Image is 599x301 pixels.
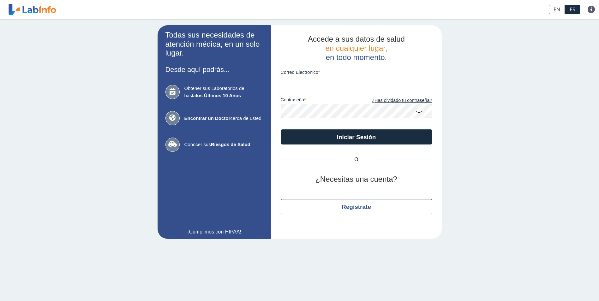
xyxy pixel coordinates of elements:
[184,141,263,148] span: Conocer sus
[281,97,356,104] label: contraseña
[326,53,387,62] span: en todo momento.
[165,66,263,74] h3: Desde aquí podrás...
[565,5,580,14] a: ES
[184,115,231,121] b: Encontrar un Doctor
[281,175,432,184] h2: ¿Necesitas una cuenta?
[281,129,432,145] button: Iniciar Sesión
[281,70,432,75] label: Correo Electronico
[338,156,375,163] span: O
[165,31,263,58] h2: Todas sus necesidades de atención médica, en un solo lugar.
[211,142,250,147] b: Riesgos de Salud
[184,115,263,122] span: cerca de usted
[325,44,387,52] span: en cualquier lugar,
[165,228,263,236] a: ¡Cumplimos con HIPAA!
[549,5,565,14] a: EN
[281,199,432,214] button: Regístrate
[356,97,432,104] a: ¿Has olvidado tu contraseña?
[308,35,405,43] span: Accede a sus datos de salud
[196,93,241,98] b: los Últimos 10 Años
[184,85,263,99] span: Obtener sus Laboratorios de hasta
